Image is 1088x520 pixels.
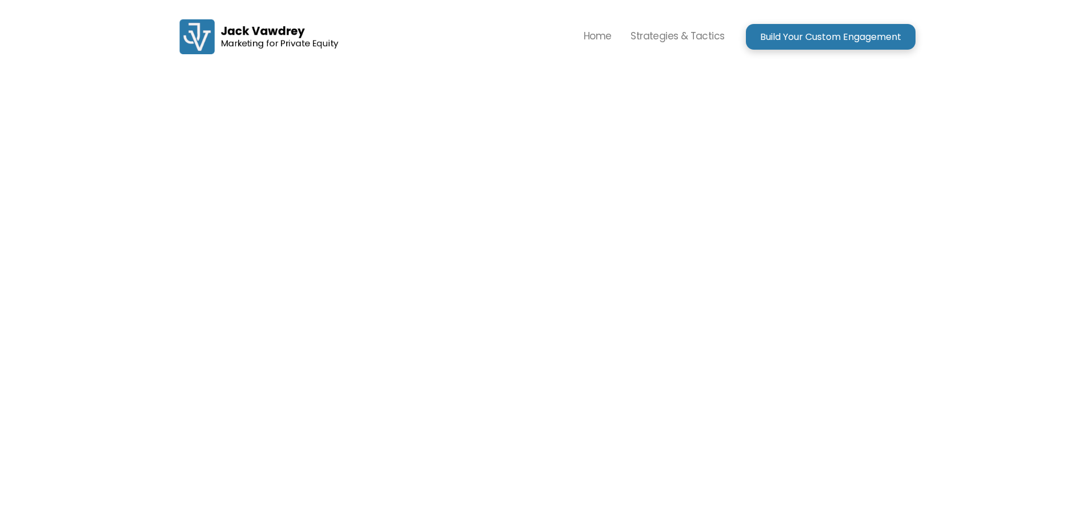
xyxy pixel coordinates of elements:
a: Strategies & Tactics [621,18,734,56]
p: Home [584,27,612,45]
p: Strategies & Tactics [631,27,724,45]
a: Home [574,18,621,56]
a: home [173,11,344,62]
a: Build Your Custom Engagement [746,24,916,50]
